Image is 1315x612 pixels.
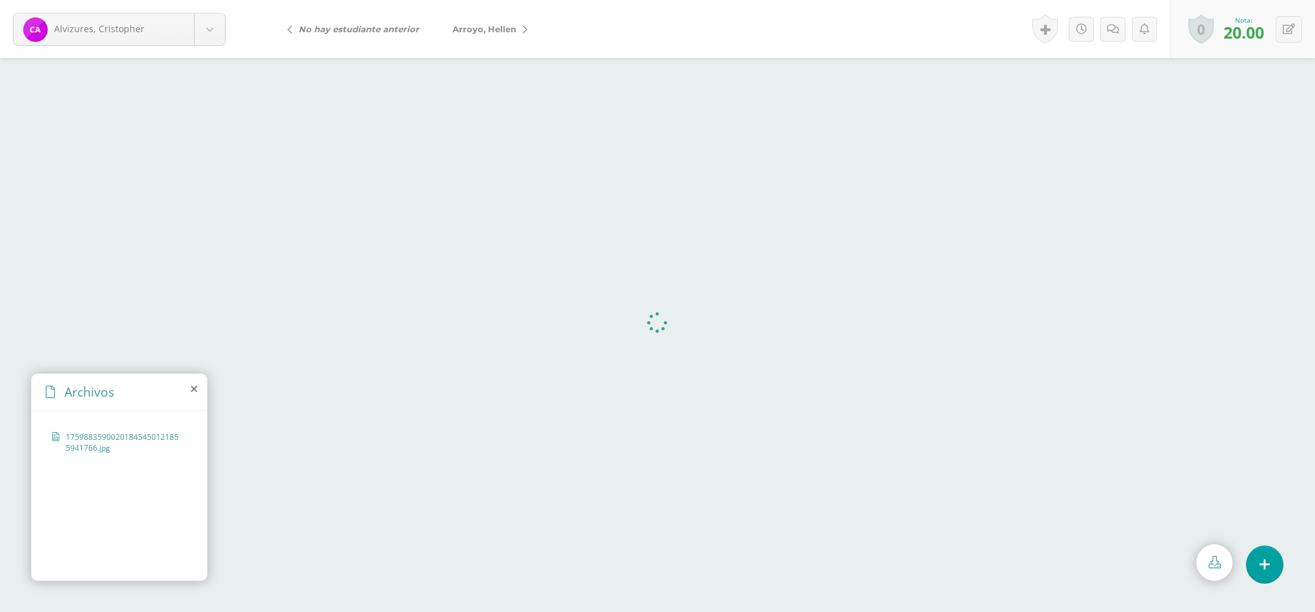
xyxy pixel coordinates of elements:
[1223,21,1264,43] span: 20.00
[191,384,197,394] i: close
[1223,15,1264,25] div: Nota:
[66,431,180,453] span: 17598835900201845450121855941766.jpg
[298,24,419,34] i: No hay estudiante anterior
[54,23,144,35] span: Alvizures, Cristopher
[277,14,436,44] a: No hay estudiante anterior
[14,14,225,45] a: Alvizures, Cristopher
[64,383,114,400] span: Archivos
[1188,14,1214,44] a: 0
[23,17,48,42] img: 52a84a9e23e2026339652108d84b177b.png
[453,24,516,34] span: Arroyo, Hellen
[436,14,538,44] a: Arroyo, Hellen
